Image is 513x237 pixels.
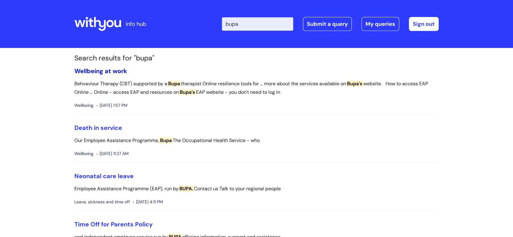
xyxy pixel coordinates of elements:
[346,80,363,87] span: Bupa's
[74,172,134,180] a: Neonatal care leave
[222,17,293,31] input: Search
[74,67,127,75] a: Wellbeing at work
[74,80,439,97] p: Behvaviour Therapy (CBT) supported by a therapist Online resilience tools for ... more about the ...
[126,19,146,29] p: info hub
[74,185,439,193] p: Employee Assistance Programme (EAP), run by Contact us Talk to your regional people
[74,136,439,145] p: Our Employee Assistance Programme, The Occupational Health Service - who
[303,17,352,31] a: Submit a query
[178,185,194,192] span: BUPA.
[74,54,439,63] h1: Search results for "bupa"
[97,150,129,157] span: [DATE] 11:27 AM
[74,220,153,228] a: Time Off for Parents Policy
[74,198,130,206] span: Leave, sickness and time off
[167,80,181,87] span: Bupa
[362,17,399,31] a: My queries
[97,102,127,109] span: [DATE] 1:57 PM
[222,17,439,31] div: | -
[74,124,122,132] a: Death in service
[133,198,163,206] span: [DATE] 4:11 PM
[74,102,93,109] span: Wellbeing
[179,89,196,95] span: Bupa's
[409,17,439,31] a: Sign out
[159,137,173,144] span: Bupa
[74,150,93,157] span: Wellbeing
